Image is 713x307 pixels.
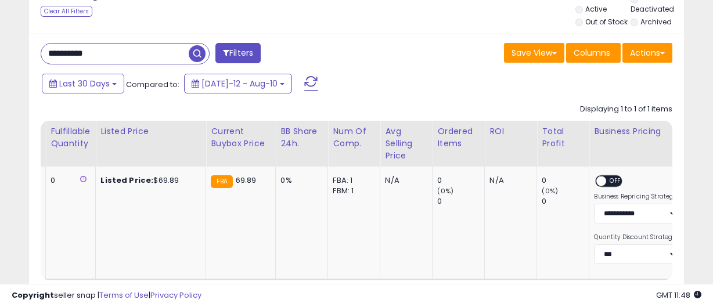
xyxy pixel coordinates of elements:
[585,17,628,27] label: Out of Stock
[437,175,484,186] div: 0
[640,17,672,27] label: Archived
[333,125,375,150] div: Num of Comp.
[59,78,110,89] span: Last 30 Days
[12,290,201,301] div: seller snap | |
[385,125,427,162] div: Avg Selling Price
[280,175,319,186] div: 0%
[215,43,261,63] button: Filters
[542,196,589,207] div: 0
[542,186,558,196] small: (0%)
[656,290,701,301] span: 2025-09-12 11:48 GMT
[594,193,678,201] label: Business Repricing Strategy:
[542,125,584,150] div: Total Profit
[100,125,201,138] div: Listed Price
[580,104,672,115] div: Displaying 1 to 1 of 1 items
[51,125,91,150] div: Fulfillable Quantity
[333,175,371,186] div: FBA: 1
[100,175,197,186] div: $69.89
[631,4,674,14] label: Deactivated
[12,290,54,301] strong: Copyright
[150,290,201,301] a: Privacy Policy
[622,43,672,63] button: Actions
[280,125,323,150] div: BB Share 24h.
[437,125,480,150] div: Ordered Items
[236,175,257,186] span: 69.89
[211,175,232,188] small: FBA
[566,43,621,63] button: Columns
[542,175,589,186] div: 0
[385,175,423,186] div: N/A
[42,74,124,93] button: Last 30 Days
[504,43,564,63] button: Save View
[126,79,179,90] span: Compared to:
[99,290,149,301] a: Terms of Use
[51,175,87,186] div: 0
[594,125,712,138] div: Business Pricing
[211,125,271,150] div: Current Buybox Price
[489,125,532,138] div: ROI
[333,186,371,196] div: FBM: 1
[489,175,528,186] div: N/A
[607,176,625,186] span: OFF
[594,233,678,241] label: Quantity Discount Strategy:
[184,74,292,93] button: [DATE]-12 - Aug-10
[100,175,153,186] b: Listed Price:
[437,196,484,207] div: 0
[201,78,278,89] span: [DATE]-12 - Aug-10
[574,47,610,59] span: Columns
[585,4,607,14] label: Active
[437,186,453,196] small: (0%)
[41,6,92,17] div: Clear All Filters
